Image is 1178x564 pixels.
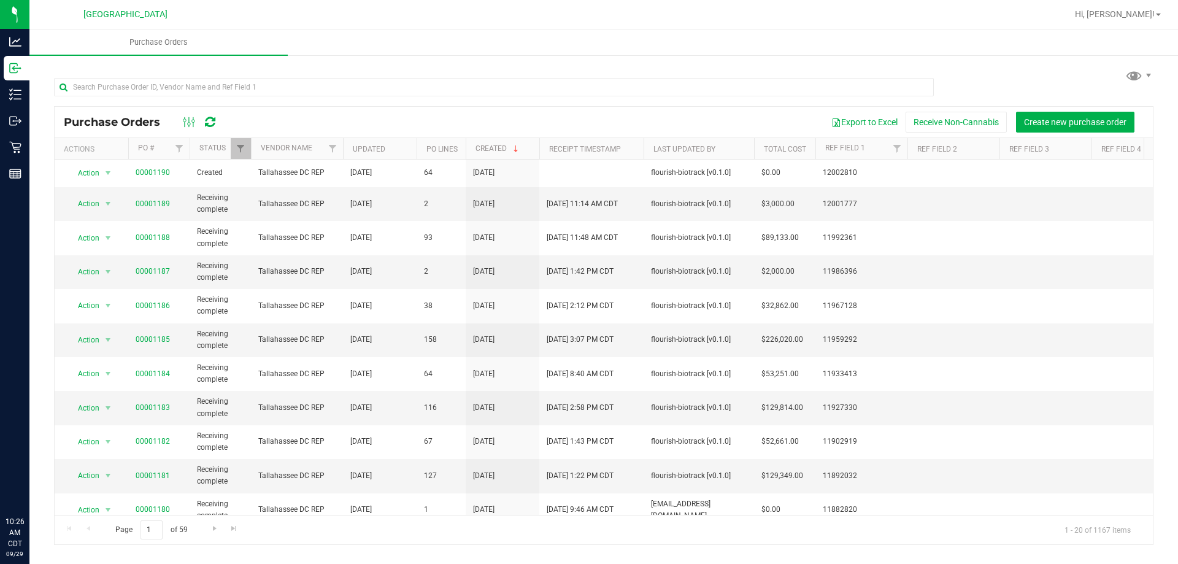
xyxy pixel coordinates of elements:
a: Purchase Orders [29,29,288,55]
span: [DATE] [473,266,495,277]
span: Receiving complete [197,498,244,522]
span: flourish-biotrack [v0.1.0] [651,167,747,179]
span: Hi, [PERSON_NAME]! [1075,9,1155,19]
span: 11902919 [823,436,900,447]
a: Filter [169,138,190,159]
span: Receiving complete [197,430,244,454]
span: [DATE] [350,334,372,346]
span: Tallahassee DC REP [258,334,336,346]
p: 10:26 AM CDT [6,516,24,549]
span: 11992361 [823,232,900,244]
a: Filter [323,138,343,159]
a: Ref Field 3 [1009,145,1049,153]
span: Action [67,501,100,519]
span: Action [67,164,100,182]
a: PO # [138,144,154,152]
a: PO Lines [426,145,458,153]
span: 38 [424,300,458,312]
button: Receive Non-Cannabis [906,112,1007,133]
a: Filter [231,138,251,159]
span: select [101,263,116,280]
span: Action [67,433,100,450]
span: Receiving complete [197,294,244,317]
span: 116 [424,402,458,414]
span: 11959292 [823,334,900,346]
span: [DATE] [473,167,495,179]
span: 67 [424,436,458,447]
span: [DATE] 11:48 AM CDT [547,232,618,244]
a: Receipt Timestamp [549,145,621,153]
span: 93 [424,232,458,244]
a: 00001184 [136,369,170,378]
span: 11892032 [823,470,900,482]
span: select [101,400,116,417]
span: select [101,164,116,182]
a: 00001180 [136,505,170,514]
a: 00001181 [136,471,170,480]
button: Create new purchase order [1016,112,1134,133]
span: Purchase Orders [113,37,204,48]
span: [DATE] [473,368,495,380]
a: Status [199,144,226,152]
a: Ref Field 2 [917,145,957,153]
span: Tallahassee DC REP [258,300,336,312]
span: flourish-biotrack [v0.1.0] [651,198,747,210]
span: [DATE] [350,300,372,312]
span: 64 [424,368,458,380]
inline-svg: Retail [9,141,21,153]
span: Action [67,230,100,247]
span: Created [197,167,244,179]
span: Action [67,297,100,314]
span: select [101,365,116,382]
inline-svg: Reports [9,168,21,180]
span: [DATE] [473,198,495,210]
span: Create new purchase order [1024,117,1126,127]
span: Receiving complete [197,396,244,419]
span: 12002810 [823,167,900,179]
span: [DATE] [350,368,372,380]
input: Search Purchase Order ID, Vendor Name and Ref Field 1 [54,78,934,96]
span: 12001777 [823,198,900,210]
span: [DATE] [350,436,372,447]
span: [DATE] [350,266,372,277]
span: $129,349.00 [761,470,803,482]
span: 127 [424,470,458,482]
span: [DATE] 8:40 AM CDT [547,368,614,380]
span: flourish-biotrack [v0.1.0] [651,266,747,277]
span: select [101,195,116,212]
span: [DATE] [473,436,495,447]
span: [DATE] 1:22 PM CDT [547,470,614,482]
span: Tallahassee DC REP [258,436,336,447]
span: 11967128 [823,300,900,312]
span: 11986396 [823,266,900,277]
span: [DATE] 11:14 AM CDT [547,198,618,210]
span: [DATE] 2:58 PM CDT [547,402,614,414]
a: 00001188 [136,233,170,242]
span: [DATE] [473,334,495,346]
span: [DATE] [473,504,495,516]
a: Go to the last page [225,520,243,537]
a: Last Updated By [653,145,715,153]
span: Purchase Orders [64,115,172,129]
span: 2 [424,266,458,277]
a: 00001182 [136,437,170,446]
a: Ref Field 1 [825,144,865,152]
span: flourish-biotrack [v0.1.0] [651,470,747,482]
span: $89,133.00 [761,232,799,244]
span: 158 [424,334,458,346]
span: [DATE] 1:43 PM CDT [547,436,614,447]
span: flourish-biotrack [v0.1.0] [651,402,747,414]
span: Action [67,365,100,382]
span: [DATE] 2:12 PM CDT [547,300,614,312]
span: [DATE] [350,470,372,482]
span: select [101,297,116,314]
span: Receiving complete [197,362,244,385]
span: Action [67,195,100,212]
span: 11933413 [823,368,900,380]
span: [DATE] 3:07 PM CDT [547,334,614,346]
span: Receiving complete [197,260,244,284]
span: [DATE] [473,470,495,482]
span: 11927330 [823,402,900,414]
inline-svg: Outbound [9,115,21,127]
inline-svg: Inventory [9,88,21,101]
